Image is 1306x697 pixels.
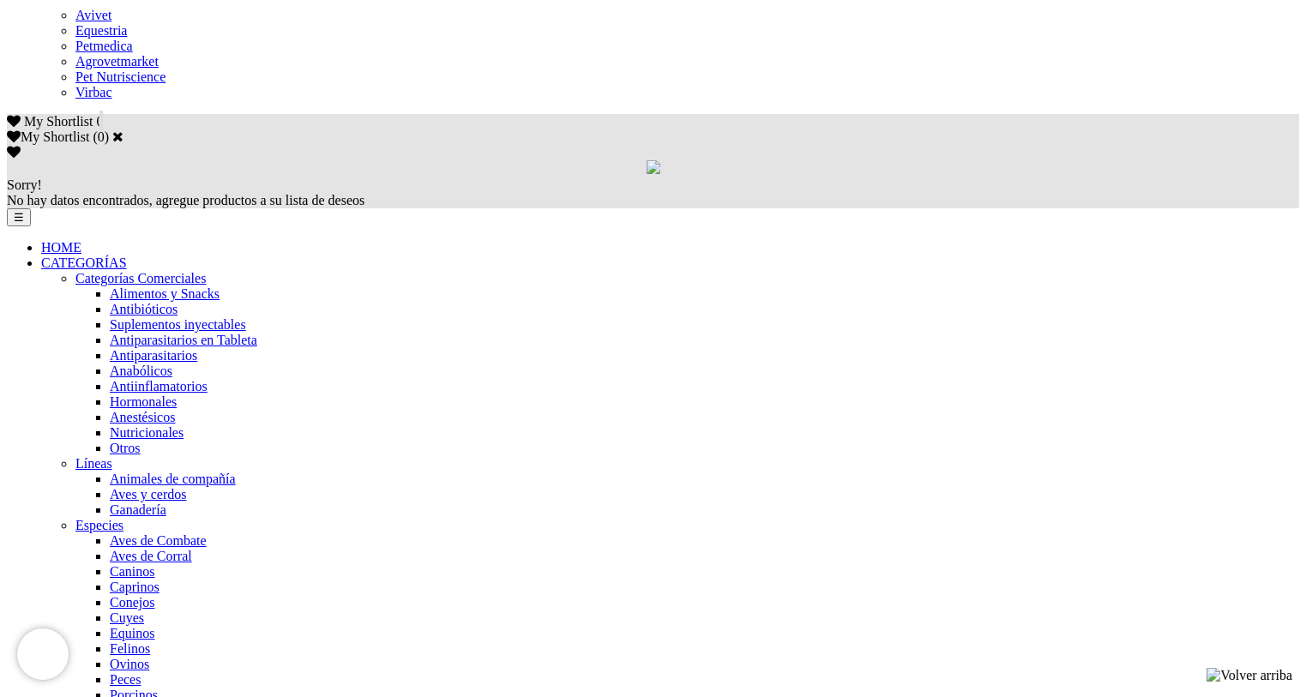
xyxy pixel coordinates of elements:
[110,595,154,610] a: Conejos
[110,302,178,316] a: Antibióticos
[110,333,257,347] a: Antiparasitarios en Tableta
[7,129,89,144] label: My Shortlist
[7,177,1299,208] div: No hay datos encontrados, agregue productos a su lista de deseos
[110,610,144,625] a: Cuyes
[647,160,660,174] img: loading.gif
[98,129,105,144] label: 0
[41,255,127,270] a: CATEGORÍAS
[7,177,42,192] span: Sorry!
[1207,668,1292,683] img: Volver arriba
[110,502,166,517] a: Ganadería
[110,657,149,671] a: Ovinos
[75,85,112,99] a: Virbac
[75,271,206,285] a: Categorías Comerciales
[110,364,172,378] a: Anabólicos
[75,8,111,22] a: Avivet
[110,425,184,440] a: Nutricionales
[110,379,208,394] a: Antiinflamatorios
[110,672,141,687] a: Peces
[110,472,236,486] a: Animales de compañía
[110,549,192,563] a: Aves de Corral
[93,129,109,144] span: ( )
[75,23,127,38] a: Equestria
[110,286,220,301] a: Alimentos y Snacks
[110,564,154,579] a: Caninos
[17,628,69,680] iframe: Brevo live chat
[41,240,81,255] a: HOME
[110,641,150,656] a: Felinos
[110,441,141,455] a: Otros
[75,54,159,69] a: Agrovetmarket
[24,114,93,129] span: My Shortlist
[75,69,166,84] a: Pet Nutriscience
[110,348,197,363] a: Antiparasitarios
[110,394,177,409] a: Hormonales
[110,410,175,424] a: Anestésicos
[110,487,186,502] a: Aves y cerdos
[110,626,154,640] a: Equinos
[110,317,246,332] a: Suplementos inyectables
[96,114,103,129] span: 0
[112,129,123,143] a: Cerrar
[75,518,123,532] a: Especies
[110,580,159,594] a: Caprinos
[75,39,133,53] a: Petmedica
[110,533,207,548] a: Aves de Combate
[75,456,112,471] a: Líneas
[7,208,31,226] button: ☰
